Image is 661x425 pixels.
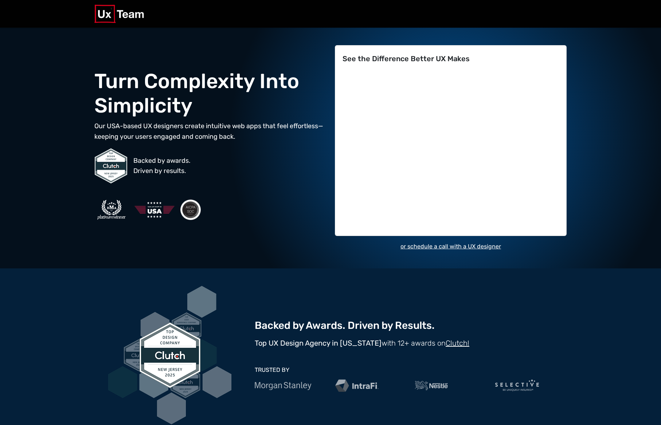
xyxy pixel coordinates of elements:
img: USA Award [108,286,232,425]
p: with 12+ awards on [255,337,567,349]
h2: Backed by Awards. Driven by Results. [255,319,567,332]
img: AICPA SOC [180,200,201,220]
img: Top Design Company on Clutch [94,148,128,184]
h2: See the Difference Better UX Makes [343,54,559,63]
img: IntraFi [335,379,379,391]
img: UX Team [94,5,144,23]
img: Morgan [255,382,312,390]
p: Backed by awards. Driven by results. [133,156,191,177]
p: Our USA-based UX designers create intuitive web apps that feel effortless—keeping your users enga... [94,121,326,142]
h3: TRUSTED BY [255,366,567,373]
strong: Top UX Design Agency in [US_STATE] [255,339,382,347]
img: Nestle [415,381,448,390]
a: or schedule a call with a UX designer [400,243,501,250]
img: BMA Platnimum Winner [94,199,129,221]
img: 100% of staff in the USA [134,193,175,227]
h2: Turn Complexity Into Simplicity [94,69,326,118]
iframe: Form 0 [343,75,559,230]
img: Selective [495,379,539,391]
a: Clutch! [446,339,469,347]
